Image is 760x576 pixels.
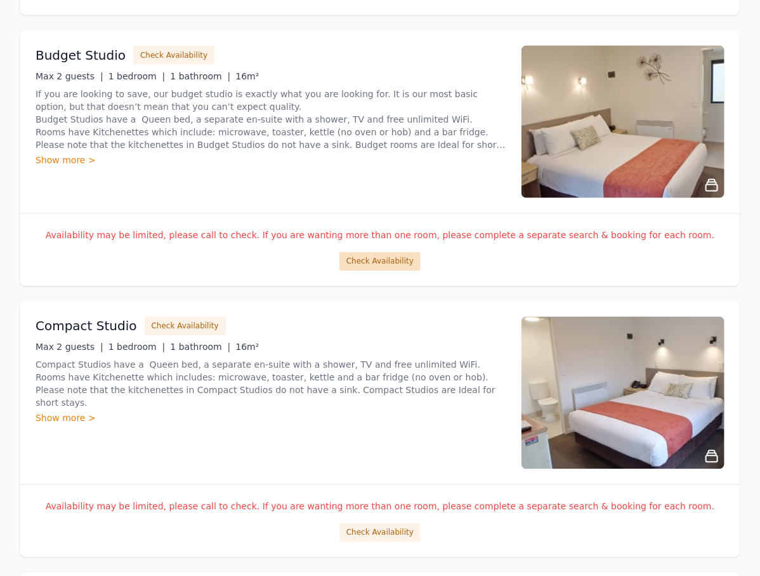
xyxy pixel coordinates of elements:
[36,318,137,335] h3: Compact Studio
[339,252,421,271] button: Check Availability
[108,342,166,352] span: 1 bedroom |
[235,71,259,81] span: 16m²
[36,229,724,242] p: Availability may be limited, please call to check. If you are wanting more than one room, please ...
[108,71,166,81] span: 1 bedroom |
[235,342,259,352] span: 16m²
[36,359,506,410] p: Compact Studios have a Queen bed, a separate en-suite with a shower, TV and free unlimited WiFi. ...
[36,342,103,352] span: Max 2 guests |
[170,71,230,81] span: 1 bathroom |
[36,71,103,81] span: Max 2 guests |
[36,88,506,151] p: If you are looking to save, our budget studio is exactly what you are looking for. It is our most...
[339,523,421,542] button: Check Availability
[36,46,126,64] h3: Budget Studio
[36,500,724,513] p: Availability may be limited, please call to check. If you are wanting more than one room, please ...
[170,342,230,352] span: 1 bathroom |
[36,154,506,166] div: Show more >
[145,317,226,336] button: Check Availability
[133,46,214,65] button: Check Availability
[36,412,506,425] div: Show more >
